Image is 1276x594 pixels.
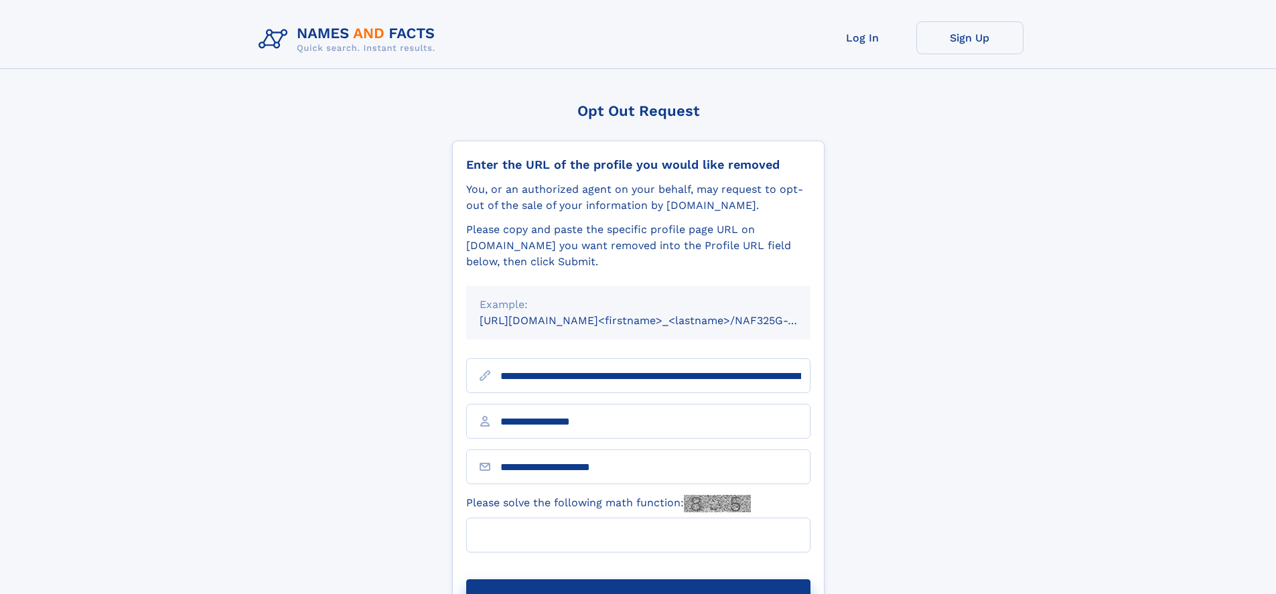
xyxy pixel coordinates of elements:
div: Enter the URL of the profile you would like removed [466,157,810,172]
div: You, or an authorized agent on your behalf, may request to opt-out of the sale of your informatio... [466,181,810,214]
img: Logo Names and Facts [253,21,446,58]
div: Opt Out Request [452,102,825,119]
small: [URL][DOMAIN_NAME]<firstname>_<lastname>/NAF325G-xxxxxxxx [480,314,836,327]
div: Example: [480,297,797,313]
a: Sign Up [916,21,1023,54]
label: Please solve the following math function: [466,495,751,512]
div: Please copy and paste the specific profile page URL on [DOMAIN_NAME] you want removed into the Pr... [466,222,810,270]
a: Log In [809,21,916,54]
